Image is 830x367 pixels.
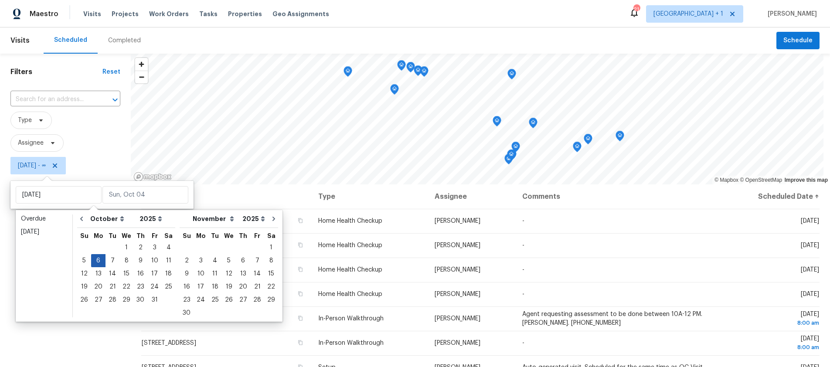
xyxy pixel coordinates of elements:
[147,254,162,267] div: Fri Oct 10 2025
[135,58,148,71] button: Zoom in
[105,281,119,293] div: 21
[77,280,91,293] div: Sun Oct 19 2025
[162,268,175,280] div: 18
[296,265,304,273] button: Copy Address
[133,293,147,306] div: Thu Oct 30 2025
[435,242,480,248] span: [PERSON_NAME]
[162,267,175,280] div: Sat Oct 18 2025
[311,184,428,209] th: Type
[318,242,382,248] span: Home Health Checkup
[91,281,105,293] div: 20
[162,280,175,293] div: Sat Oct 25 2025
[16,186,102,204] input: Start date
[105,280,119,293] div: Tue Oct 21 2025
[267,233,276,239] abbr: Saturday
[162,255,175,267] div: 11
[77,267,91,280] div: Sun Oct 12 2025
[296,241,304,249] button: Copy Address
[785,177,828,183] a: Improve this map
[222,281,236,293] div: 19
[180,294,194,306] div: 23
[296,217,304,224] button: Copy Address
[147,281,162,293] div: 24
[183,233,191,239] abbr: Sunday
[222,268,236,280] div: 12
[105,293,119,306] div: Tue Oct 28 2025
[222,294,236,306] div: 26
[162,254,175,267] div: Sat Oct 11 2025
[522,340,524,346] span: -
[726,343,819,352] div: 8:00 am
[344,66,352,80] div: Map marker
[493,116,501,129] div: Map marker
[75,210,88,228] button: Go to previous month
[133,267,147,280] div: Thu Oct 16 2025
[515,184,719,209] th: Comments
[264,267,278,280] div: Sat Nov 15 2025
[199,11,218,17] span: Tasks
[164,233,173,239] abbr: Saturday
[190,212,240,225] select: Month
[21,228,67,236] div: [DATE]
[504,154,513,167] div: Map marker
[208,254,222,267] div: Tue Nov 04 2025
[119,268,133,280] div: 15
[236,293,250,306] div: Thu Nov 27 2025
[133,268,147,280] div: 16
[250,254,264,267] div: Fri Nov 07 2025
[240,212,267,225] select: Year
[208,255,222,267] div: 4
[522,242,524,248] span: -
[109,233,116,239] abbr: Tuesday
[250,280,264,293] div: Fri Nov 21 2025
[740,177,782,183] a: OpenStreetMap
[135,71,148,83] button: Zoom out
[522,291,524,297] span: -
[208,280,222,293] div: Tue Nov 18 2025
[414,65,422,79] div: Map marker
[119,241,133,254] div: 1
[91,255,105,267] div: 6
[10,93,96,106] input: Search for an address...
[77,293,91,306] div: Sun Oct 26 2025
[584,134,592,147] div: Map marker
[18,116,32,125] span: Type
[224,233,234,239] abbr: Wednesday
[147,241,162,254] div: Fri Oct 03 2025
[180,281,194,293] div: 16
[194,280,208,293] div: Mon Nov 17 2025
[406,62,415,75] div: Map marker
[318,291,382,297] span: Home Health Checkup
[236,294,250,306] div: 27
[133,294,147,306] div: 30
[420,66,429,80] div: Map marker
[264,241,278,254] div: 1
[119,281,133,293] div: 22
[180,267,194,280] div: Sun Nov 09 2025
[236,254,250,267] div: Thu Nov 06 2025
[136,233,145,239] abbr: Thursday
[180,307,194,319] div: 30
[30,10,58,18] span: Maestro
[211,233,219,239] abbr: Tuesday
[147,280,162,293] div: Fri Oct 24 2025
[21,214,67,223] div: Overdue
[194,254,208,267] div: Mon Nov 03 2025
[714,177,738,183] a: Mapbox
[162,241,175,254] div: Sat Oct 04 2025
[133,241,147,254] div: Thu Oct 02 2025
[435,291,480,297] span: [PERSON_NAME]
[180,254,194,267] div: Sun Nov 02 2025
[719,184,820,209] th: Scheduled Date ↑
[522,218,524,224] span: -
[147,255,162,267] div: 10
[236,255,250,267] div: 6
[264,254,278,267] div: Sat Nov 08 2025
[250,255,264,267] div: 7
[180,268,194,280] div: 9
[653,10,723,18] span: [GEOGRAPHIC_DATA] + 1
[18,139,44,147] span: Assignee
[119,294,133,306] div: 29
[91,267,105,280] div: Mon Oct 13 2025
